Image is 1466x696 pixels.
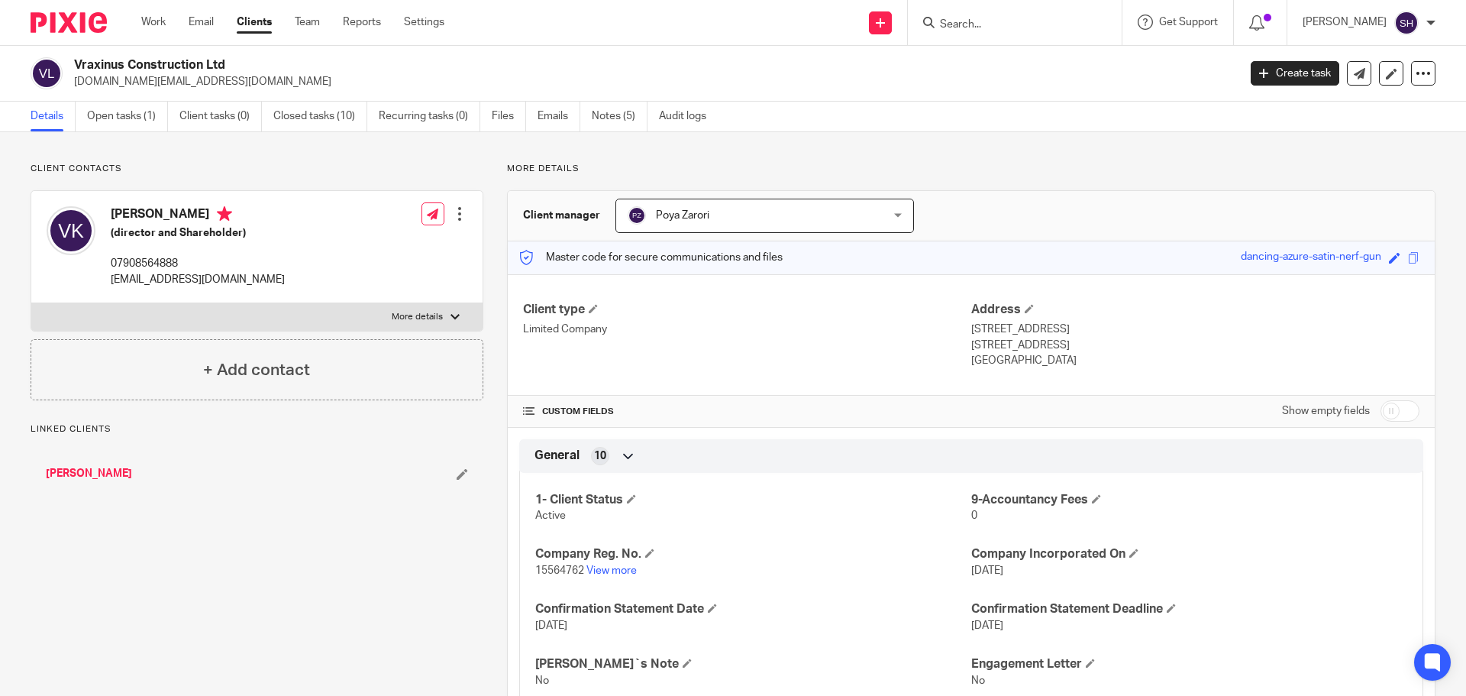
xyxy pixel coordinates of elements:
a: Closed tasks (10) [273,102,367,131]
p: Client contacts [31,163,483,175]
label: Show empty fields [1282,403,1370,419]
h4: Confirmation Statement Deadline [971,601,1407,617]
a: Settings [404,15,444,30]
span: [DATE] [971,620,1003,631]
p: [PERSON_NAME] [1303,15,1387,30]
h2: Vraxinus Construction Ltd [74,57,997,73]
h4: 9-Accountancy Fees [971,492,1407,508]
span: [DATE] [535,620,567,631]
div: dancing-azure-satin-nerf-gun [1241,249,1381,267]
h4: Company Reg. No. [535,546,971,562]
span: Poya Zarori [656,210,709,221]
a: View more [586,565,637,576]
a: [PERSON_NAME] [46,466,132,481]
span: No [971,675,985,686]
span: Get Support [1159,17,1218,28]
span: 15564762 [535,565,584,576]
a: Clients [237,15,272,30]
a: Audit logs [659,102,718,131]
span: 10 [594,448,606,464]
a: Emails [538,102,580,131]
h4: Confirmation Statement Date [535,601,971,617]
img: svg%3E [47,206,95,255]
span: 0 [971,510,977,521]
a: Work [141,15,166,30]
p: [DOMAIN_NAME][EMAIL_ADDRESS][DOMAIN_NAME] [74,74,1228,89]
a: Files [492,102,526,131]
span: General [534,448,580,464]
h4: [PERSON_NAME]`s Note [535,656,971,672]
p: [STREET_ADDRESS] [971,322,1419,337]
h4: Client type [523,302,971,318]
a: Open tasks (1) [87,102,168,131]
a: Recurring tasks (0) [379,102,480,131]
p: [GEOGRAPHIC_DATA] [971,353,1419,368]
i: Primary [217,206,232,222]
p: More details [507,163,1435,175]
h4: Engagement Letter [971,656,1407,672]
span: [DATE] [971,565,1003,576]
img: svg%3E [31,57,63,89]
p: Limited Company [523,322,971,337]
span: No [535,675,549,686]
input: Search [938,18,1076,32]
a: Create task [1251,61,1339,86]
h4: Address [971,302,1419,318]
img: svg%3E [628,206,646,225]
h4: CUSTOM FIELDS [523,406,971,418]
a: Notes (5) [592,102,647,131]
p: More details [392,311,443,323]
p: [EMAIL_ADDRESS][DOMAIN_NAME] [111,272,285,287]
img: Pixie [31,12,107,33]
a: Details [31,102,76,131]
img: svg%3E [1394,11,1419,35]
a: Email [189,15,214,30]
p: Linked clients [31,423,483,435]
a: Client tasks (0) [179,102,262,131]
h4: 1- Client Status [535,492,971,508]
h3: Client manager [523,208,600,223]
a: Team [295,15,320,30]
h4: Company Incorporated On [971,546,1407,562]
p: Master code for secure communications and files [519,250,783,265]
a: Reports [343,15,381,30]
h4: [PERSON_NAME] [111,206,285,225]
h4: + Add contact [203,358,310,382]
p: 07908564888 [111,256,285,271]
span: Active [535,510,566,521]
p: [STREET_ADDRESS] [971,338,1419,353]
h5: (director and Shareholder) [111,225,285,241]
